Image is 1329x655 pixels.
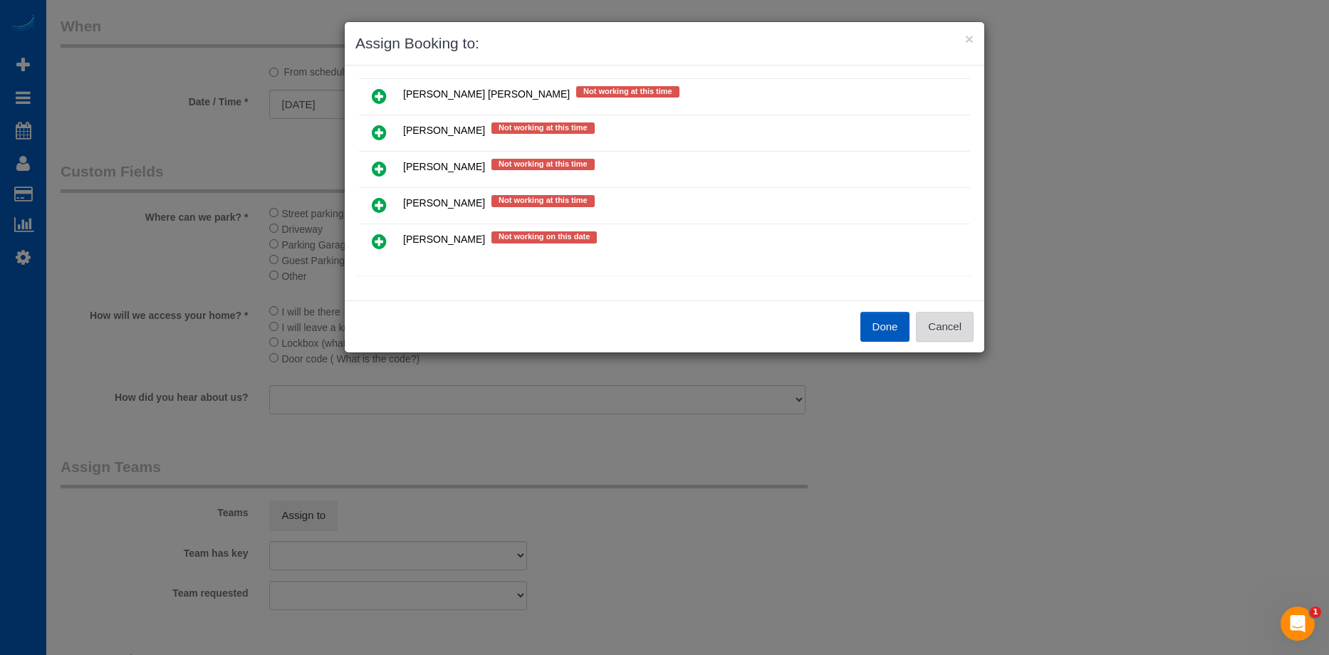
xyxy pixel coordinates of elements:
[916,312,974,342] button: Cancel
[403,161,485,172] span: [PERSON_NAME]
[491,231,597,243] span: Not working on this date
[355,33,974,54] h3: Assign Booking to:
[403,234,485,246] span: [PERSON_NAME]
[1310,607,1321,618] span: 1
[576,86,679,98] span: Not working at this time
[1281,607,1315,641] iframe: Intercom live chat
[403,198,485,209] span: [PERSON_NAME]
[965,31,974,46] button: ×
[403,88,570,100] span: [PERSON_NAME] [PERSON_NAME]
[403,125,485,136] span: [PERSON_NAME]
[491,195,595,206] span: Not working at this time
[860,312,910,342] button: Done
[491,122,595,134] span: Not working at this time
[491,159,595,170] span: Not working at this time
